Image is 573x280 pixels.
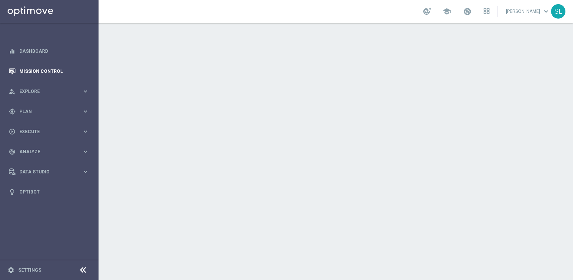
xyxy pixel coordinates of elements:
i: track_changes [9,148,16,155]
div: Data Studio [9,168,82,175]
a: Settings [18,268,41,272]
i: settings [8,267,14,274]
button: lightbulb Optibot [8,189,89,195]
button: track_changes Analyze keyboard_arrow_right [8,149,89,155]
button: gps_fixed Plan keyboard_arrow_right [8,109,89,115]
i: keyboard_arrow_right [82,88,89,95]
a: [PERSON_NAME]keyboard_arrow_down [505,6,551,17]
i: keyboard_arrow_right [82,108,89,115]
button: person_search Explore keyboard_arrow_right [8,88,89,94]
i: lightbulb [9,189,16,195]
i: play_circle_outline [9,128,16,135]
button: Data Studio keyboard_arrow_right [8,169,89,175]
span: school [443,7,451,16]
button: Mission Control [8,68,89,74]
a: Optibot [19,182,89,202]
button: equalizer Dashboard [8,48,89,54]
div: Optibot [9,182,89,202]
i: gps_fixed [9,108,16,115]
div: Explore [9,88,82,95]
i: keyboard_arrow_right [82,168,89,175]
button: play_circle_outline Execute keyboard_arrow_right [8,129,89,135]
span: Plan [19,109,82,114]
span: Analyze [19,149,82,154]
i: keyboard_arrow_right [82,128,89,135]
a: Mission Control [19,61,89,81]
i: person_search [9,88,16,95]
div: SL [551,4,565,19]
span: Explore [19,89,82,94]
div: Plan [9,108,82,115]
div: Mission Control [9,61,89,81]
i: keyboard_arrow_right [82,148,89,155]
div: Analyze [9,148,82,155]
div: Dashboard [9,41,89,61]
i: equalizer [9,48,16,55]
div: Execute [9,128,82,135]
span: Execute [19,129,82,134]
span: Data Studio [19,170,82,174]
a: Dashboard [19,41,89,61]
span: keyboard_arrow_down [542,7,550,16]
